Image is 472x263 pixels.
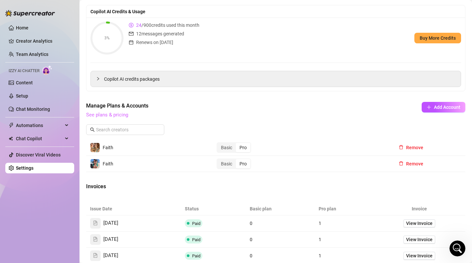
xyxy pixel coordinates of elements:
[16,152,61,157] a: Discover Viral Videos
[192,253,200,258] span: Paid
[16,36,69,46] a: Creator Analytics
[86,112,128,118] a: See plans & pricing
[9,123,14,128] span: thunderbolt
[103,219,118,227] span: [DATE]
[90,8,461,15] div: Copilot AI Credits & Usage
[406,220,433,227] span: View Invoice
[129,39,133,46] span: calendar
[86,202,181,215] th: Issue Date
[104,75,455,83] span: Copilot AI credits packages
[103,236,118,243] span: [DATE]
[449,241,465,256] iframe: Intercom live chat
[434,105,460,110] span: Add Account
[319,237,321,242] span: 1
[393,158,429,169] button: Remove
[90,159,100,168] img: Faith
[217,143,236,152] div: Basic
[250,237,252,242] span: 0
[96,126,155,133] input: Search creators
[103,145,113,150] span: Faith
[90,143,100,152] img: Faith
[129,30,133,37] span: mail
[16,107,50,112] a: Chat Monitoring
[136,39,173,46] span: Renews on [DATE]
[374,202,465,215] th: Invoice
[90,36,124,40] span: 3%
[319,253,321,258] span: 1
[103,252,118,260] span: [DATE]
[406,236,433,243] span: View Invoice
[181,202,246,215] th: Status
[136,30,184,37] span: 12 messages generated
[16,120,63,131] span: Automations
[217,158,251,169] div: segmented control
[399,161,403,166] span: delete
[96,77,100,81] span: collapsed
[250,221,252,226] span: 0
[136,22,199,29] span: / 900 credits used this month
[93,221,98,225] span: file-text
[420,35,456,41] span: Buy More Credits
[427,105,431,110] span: plus
[93,237,98,241] span: file-text
[403,236,435,243] a: View Invoice
[86,183,197,191] span: Invoices
[9,136,13,141] img: Chat Copilot
[91,71,461,87] div: Copilot AI credits packages
[236,143,250,152] div: Pro
[90,127,95,132] span: search
[217,159,236,168] div: Basic
[422,102,465,112] button: Add Account
[93,253,98,258] span: file-text
[406,252,433,259] span: View Invoice
[246,202,315,215] th: Basic plan
[403,219,435,227] a: View Invoice
[86,102,377,110] span: Manage Plans & Accounts
[192,237,200,242] span: Paid
[136,22,141,28] span: 24
[9,68,39,74] span: Izzy AI Chatter
[315,202,374,215] th: Pro plan
[16,165,33,171] a: Settings
[403,252,435,260] a: View Invoice
[16,52,48,57] a: Team Analytics
[414,33,461,43] button: Buy More Credits
[393,142,429,153] button: Remove
[217,142,251,153] div: segmented control
[399,145,403,150] span: delete
[406,145,423,150] span: Remove
[319,221,321,226] span: 1
[16,25,28,30] a: Home
[129,22,133,29] span: dollar-circle
[103,161,113,166] span: Faith
[192,221,200,226] span: Paid
[42,65,52,75] img: AI Chatter
[406,161,423,166] span: Remove
[250,253,252,258] span: 0
[16,80,33,85] a: Content
[16,133,63,144] span: Chat Copilot
[5,10,55,17] img: logo-BBDzfeDw.svg
[236,159,250,168] div: Pro
[16,93,28,99] a: Setup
